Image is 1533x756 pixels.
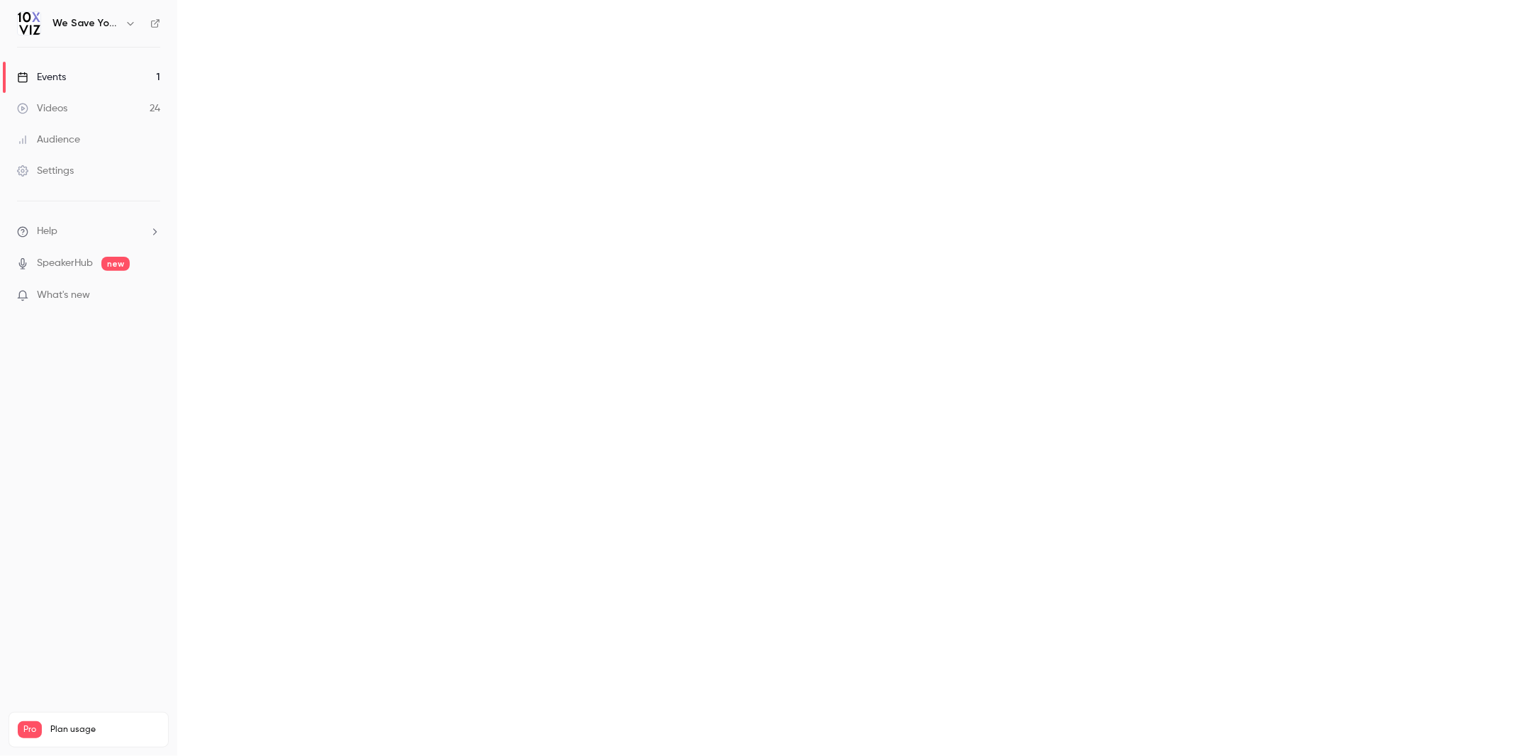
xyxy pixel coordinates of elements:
[17,164,74,178] div: Settings
[52,16,119,30] h6: We Save You Time!
[50,724,160,735] span: Plan usage
[37,288,90,303] span: What's new
[18,12,40,35] img: We Save You Time!
[101,257,130,271] span: new
[17,101,67,116] div: Videos
[17,133,80,147] div: Audience
[37,256,93,271] a: SpeakerHub
[37,224,57,239] span: Help
[18,721,42,738] span: Pro
[143,289,160,302] iframe: Noticeable Trigger
[17,70,66,84] div: Events
[17,224,160,239] li: help-dropdown-opener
